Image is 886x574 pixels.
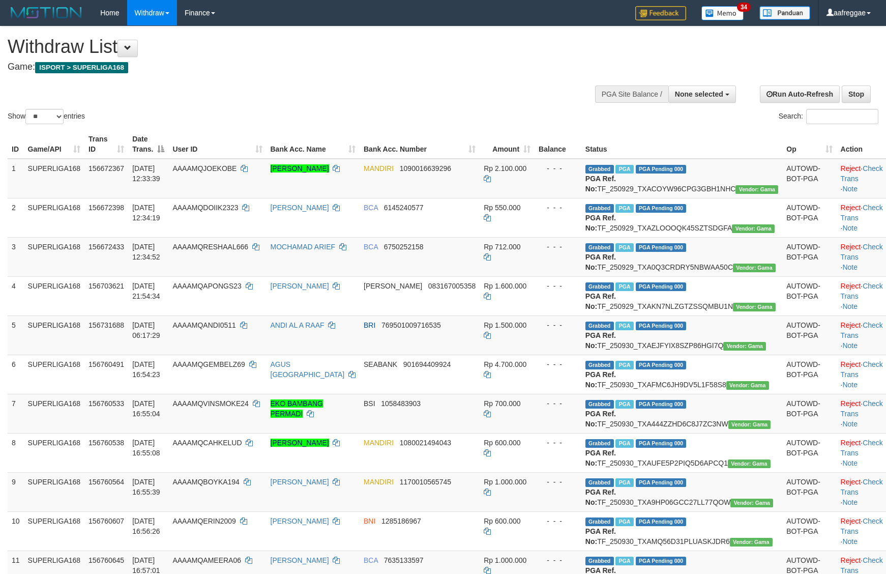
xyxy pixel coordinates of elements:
div: PGA Site Balance / [595,85,668,103]
td: 9 [8,472,24,511]
span: AAAAMQCAHKELUD [172,439,242,447]
span: Vendor URL: https://trx31.1velocity.biz [723,342,766,351]
td: AUTOWD-BOT-PGA [782,315,836,355]
a: Note [842,185,858,193]
a: Reject [841,282,861,290]
span: 156703621 [88,282,124,290]
span: 156760645 [88,556,124,564]
td: TF_250929_TXAZLOOOQK45SZTSDGFA [581,198,782,237]
a: Note [842,537,858,546]
a: [PERSON_NAME] [271,204,329,212]
h4: Game: [8,62,580,72]
span: BRI [364,321,375,329]
td: 1 [8,159,24,198]
span: Rp 1.000.000 [484,478,526,486]
span: 156760533 [88,399,124,408]
span: Rp 600.000 [484,439,520,447]
span: 156760564 [88,478,124,486]
div: - - - [539,281,577,291]
div: - - - [539,242,577,252]
a: MOCHAMAD ARIEF [271,243,336,251]
td: TF_250929_TXAKN7NLZGTZSSQMBU1N [581,276,782,315]
img: Button%20Memo.svg [701,6,744,20]
button: None selected [668,85,736,103]
span: 156760491 [88,360,124,368]
td: 8 [8,433,24,472]
td: AUTOWD-BOT-PGA [782,355,836,394]
a: Note [842,420,858,428]
b: PGA Ref. No: [585,449,616,467]
span: [DATE] 12:34:19 [132,204,160,222]
span: PGA Pending [636,557,687,565]
a: Note [842,263,858,271]
b: PGA Ref. No: [585,214,616,232]
span: Vendor URL: https://trx31.1velocity.biz [735,185,778,194]
a: Reject [841,321,861,329]
td: TF_250930_TXAUFE5P2PIQ5D6APCQ1 [581,433,782,472]
td: TF_250930_TXA9HP06GCC27LL77QOW [581,472,782,511]
span: AAAAMQRESHAAL666 [172,243,248,251]
a: AGUS [GEOGRAPHIC_DATA] [271,360,345,379]
div: - - - [539,516,577,526]
a: [PERSON_NAME] [271,556,329,564]
td: AUTOWD-BOT-PGA [782,237,836,276]
span: SEABANK [364,360,397,368]
a: Check Trans [841,399,883,418]
span: [DATE] 21:54:34 [132,282,160,300]
a: Check Trans [841,517,883,535]
span: Rp 700.000 [484,399,520,408]
td: AUTOWD-BOT-PGA [782,511,836,551]
span: AAAAMQJOEKOBE [172,164,237,173]
span: AAAAMQGEMBELZ69 [172,360,245,368]
span: [DATE] 16:56:26 [132,517,160,535]
span: Grabbed [585,557,614,565]
span: Copy 1058483903 to clipboard [381,399,421,408]
td: AUTOWD-BOT-PGA [782,472,836,511]
span: PGA Pending [636,322,687,330]
span: 34 [737,3,751,12]
span: 156672367 [88,164,124,173]
span: Copy 769501009716535 to clipboard [381,321,441,329]
span: Grabbed [585,243,614,252]
span: Copy 7635133597 to clipboard [384,556,424,564]
span: Grabbed [585,400,614,409]
td: TF_250930_TXAEJFYIX8SZP86HGI7Q [581,315,782,355]
a: Reject [841,243,861,251]
th: Status [581,130,782,159]
span: Copy 901694409924 to clipboard [403,360,451,368]
span: Marked by aafsoycanthlai [615,243,633,252]
span: BSI [364,399,375,408]
span: Copy 1080021494043 to clipboard [400,439,451,447]
a: Note [842,459,858,467]
th: Balance [535,130,581,159]
span: BCA [364,243,378,251]
span: 156760538 [88,439,124,447]
span: Marked by aafsengchandara [615,478,633,487]
b: PGA Ref. No: [585,410,616,428]
span: Marked by aafheankoy [615,361,633,369]
span: AAAAMQAPONGS23 [172,282,241,290]
a: Stop [842,85,871,103]
td: SUPERLIGA168 [24,276,85,315]
span: BCA [364,556,378,564]
td: AUTOWD-BOT-PGA [782,276,836,315]
span: PGA Pending [636,361,687,369]
td: 3 [8,237,24,276]
td: SUPERLIGA168 [24,472,85,511]
td: SUPERLIGA168 [24,237,85,276]
td: SUPERLIGA168 [24,394,85,433]
a: Note [842,224,858,232]
a: [PERSON_NAME] [271,517,329,525]
span: Vendor URL: https://trx31.1velocity.biz [726,381,769,390]
span: Copy 1285186967 to clipboard [381,517,421,525]
span: MANDIRI [364,439,394,447]
span: Rp 1.000.000 [484,556,526,564]
a: Reject [841,164,861,173]
th: Bank Acc. Number: activate to sort column ascending [360,130,480,159]
span: PGA Pending [636,478,687,487]
td: SUPERLIGA168 [24,433,85,472]
span: [DATE] 12:34:52 [132,243,160,261]
span: Rp 1.500.000 [484,321,526,329]
td: AUTOWD-BOT-PGA [782,159,836,198]
td: SUPERLIGA168 [24,511,85,551]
